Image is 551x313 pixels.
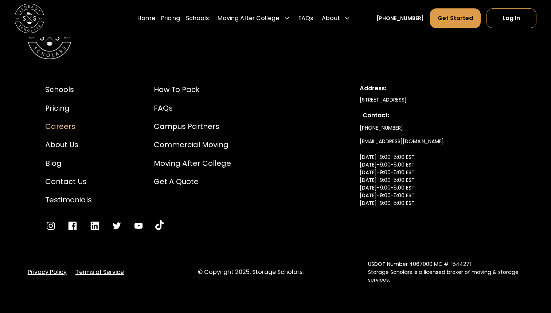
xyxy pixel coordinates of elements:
a: Pricing [45,103,92,114]
a: How to Pack [154,84,231,95]
a: Terms of Service [75,268,124,276]
a: FAQs [298,8,313,28]
a: Blog [45,158,92,169]
div: Moving After College [215,8,292,28]
a: [PHONE_NUMBER] [360,121,403,135]
a: Contact Us [45,176,92,187]
div: Address: [360,84,506,93]
a: home [15,4,44,33]
div: © Copyright 2025. Storage Scholars. [198,268,353,276]
img: Storage Scholars main logo [15,4,44,33]
a: Go to Instagram [45,220,56,231]
a: Schools [45,84,92,95]
a: [PHONE_NUMBER] [376,15,424,22]
div: [STREET_ADDRESS] [360,96,506,104]
a: Schools [186,8,209,28]
a: Get Started [430,8,481,28]
a: Go to LinkedIn [89,220,100,231]
a: Go to Facebook [67,220,78,231]
a: Go to YouTube [133,220,144,231]
a: Campus Partners [154,121,231,132]
a: Log In [486,8,536,28]
div: Moving After College [218,14,279,23]
a: Commercial Moving [154,139,231,150]
a: Go to Twitter [111,220,122,231]
img: Storage Scholars Logomark. [28,15,72,59]
div: USDOT Number 4067000 MC #: 1544271 Storage Scholars is a licensed broker of moving & storage serv... [368,260,524,283]
a: Pricing [161,8,180,28]
div: About [322,14,340,23]
div: Contact: [363,111,503,120]
a: FAQs [154,103,231,114]
div: About [319,8,353,28]
a: Go to YouTube [155,220,164,231]
a: Privacy Policy [28,268,67,276]
a: [EMAIL_ADDRESS][DOMAIN_NAME][DATE]-9:00-5:00 EST[DATE]-9:00-5:00 EST[DATE]-9:00-5:00 EST[DATE]-9:... [360,135,444,226]
a: Get a Quote [154,176,231,187]
a: Testimonials [45,194,92,205]
a: About Us [45,139,92,150]
a: Moving After College [154,158,231,169]
a: Home [137,8,155,28]
a: Careers [45,121,92,132]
